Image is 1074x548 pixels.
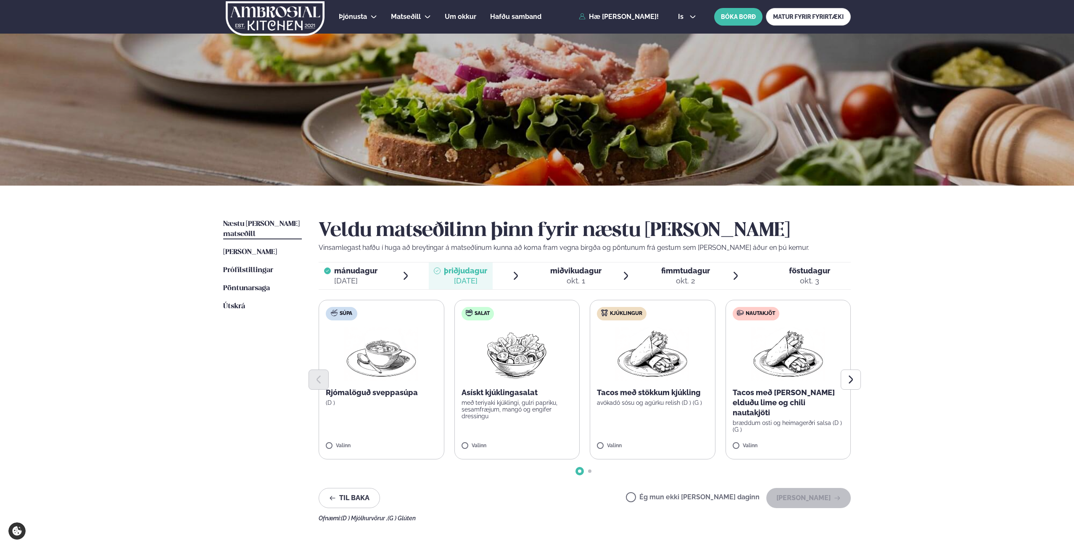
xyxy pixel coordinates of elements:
[661,266,710,275] span: fimmtudagur
[319,515,851,522] div: Ofnæmi:
[588,469,591,473] span: Go to slide 2
[445,12,476,22] a: Um okkur
[480,327,554,381] img: Salad.png
[223,247,277,257] a: [PERSON_NAME]
[550,276,602,286] div: okt. 1
[223,219,302,239] a: Næstu [PERSON_NAME] matseðill
[661,276,710,286] div: okt. 2
[466,309,472,316] img: salad.svg
[341,515,388,522] span: (D ) Mjólkurvörur ,
[766,488,851,508] button: [PERSON_NAME]
[615,327,689,381] img: Wraps.png
[766,8,851,26] a: MATUR FYRIR FYRIRTÆKI
[671,13,703,20] button: is
[597,399,708,406] p: avókadó sósu og agúrku relish (D ) (G )
[225,1,325,36] img: logo
[391,12,421,22] a: Matseðill
[223,249,277,256] span: [PERSON_NAME]
[339,12,367,22] a: Þjónusta
[388,515,416,522] span: (G ) Glúten
[331,309,338,316] img: soup.svg
[578,469,581,473] span: Go to slide 1
[223,285,270,292] span: Pöntunarsaga
[746,310,775,317] span: Nautakjöt
[733,420,844,433] p: bræddum osti og heimagerðri salsa (D ) (G )
[223,283,270,294] a: Pöntunarsaga
[733,388,844,418] p: Tacos með [PERSON_NAME] elduðu lime og chili nautakjöti
[462,388,573,398] p: Asískt kjúklingasalat
[319,488,380,508] button: Til baka
[223,265,273,275] a: Prófílstillingar
[344,327,418,381] img: Soup.png
[714,8,763,26] button: BÓKA BORÐ
[334,276,377,286] div: [DATE]
[841,370,861,390] button: Next slide
[326,399,437,406] p: (D )
[319,219,851,243] h2: Veldu matseðilinn þinn fyrir næstu [PERSON_NAME]
[789,276,830,286] div: okt. 3
[610,310,642,317] span: Kjúklingur
[462,399,573,420] p: með teriyaki kjúklingi, gulri papriku, sesamfræjum, mangó og engifer dressingu
[326,388,437,398] p: Rjómalöguð sveppasúpa
[223,302,245,312] a: Útskrá
[789,266,830,275] span: föstudagur
[223,267,273,274] span: Prófílstillingar
[334,266,377,275] span: mánudagur
[550,266,602,275] span: miðvikudagur
[445,13,476,21] span: Um okkur
[319,243,851,253] p: Vinsamlegast hafðu í huga að breytingar á matseðlinum kunna að koma fram vegna birgða og pöntunum...
[751,327,825,381] img: Wraps.png
[309,370,329,390] button: Previous slide
[490,12,541,22] a: Hafðu samband
[579,13,659,21] a: Hæ [PERSON_NAME]!
[597,388,708,398] p: Tacos með stökkum kjúkling
[391,13,421,21] span: Matseðill
[444,266,487,275] span: þriðjudagur
[444,276,487,286] div: [DATE]
[678,13,686,20] span: is
[490,13,541,21] span: Hafðu samband
[340,310,352,317] span: Súpa
[737,309,744,316] img: beef.svg
[475,310,490,317] span: Salat
[601,309,608,316] img: chicken.svg
[223,220,300,238] span: Næstu [PERSON_NAME] matseðill
[339,13,367,21] span: Þjónusta
[223,303,245,310] span: Útskrá
[8,522,26,540] a: Cookie settings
